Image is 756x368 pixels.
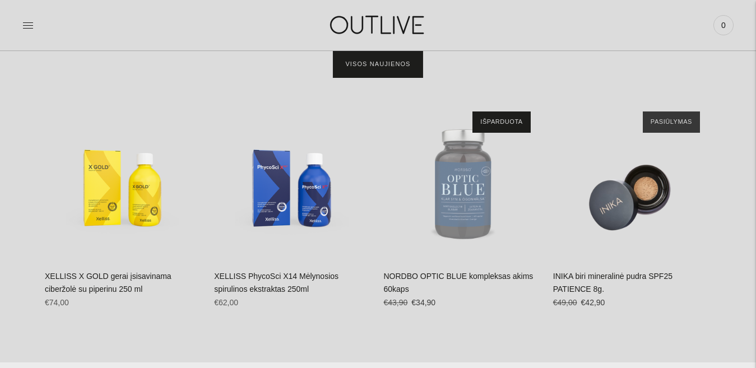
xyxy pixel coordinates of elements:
[384,100,542,258] a: NORDBO OPTIC BLUE kompleksas akims 60kaps
[553,272,672,294] a: INIKA biri mineralinė pudra SPF25 PATIENCE 8g.
[581,298,605,307] span: €42,90
[214,100,372,258] a: XELLISS PhycoSci X14 Mėlynosios spirulinos ekstraktas 250ml
[214,298,238,307] span: €62,00
[214,272,338,294] a: XELLISS PhycoSci X14 Mėlynosios spirulinos ekstraktas 250ml
[45,298,69,307] span: €74,00
[384,272,534,294] a: NORDBO OPTIC BLUE kompleksas akims 60kaps
[45,100,203,258] a: XELLISS X GOLD gerai įsisavinama ciberžolė su piperinu 250 ml
[384,298,408,307] s: €43,90
[553,298,577,307] s: €49,00
[716,17,731,33] span: 0
[411,298,435,307] span: €34,90
[333,51,422,78] a: Visos naujienos
[553,100,711,258] a: INIKA biri mineralinė pudra SPF25 PATIENCE 8g.
[45,272,171,294] a: XELLISS X GOLD gerai įsisavinama ciberžolė su piperinu 250 ml
[308,6,448,44] img: OUTLIVE
[713,13,734,38] a: 0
